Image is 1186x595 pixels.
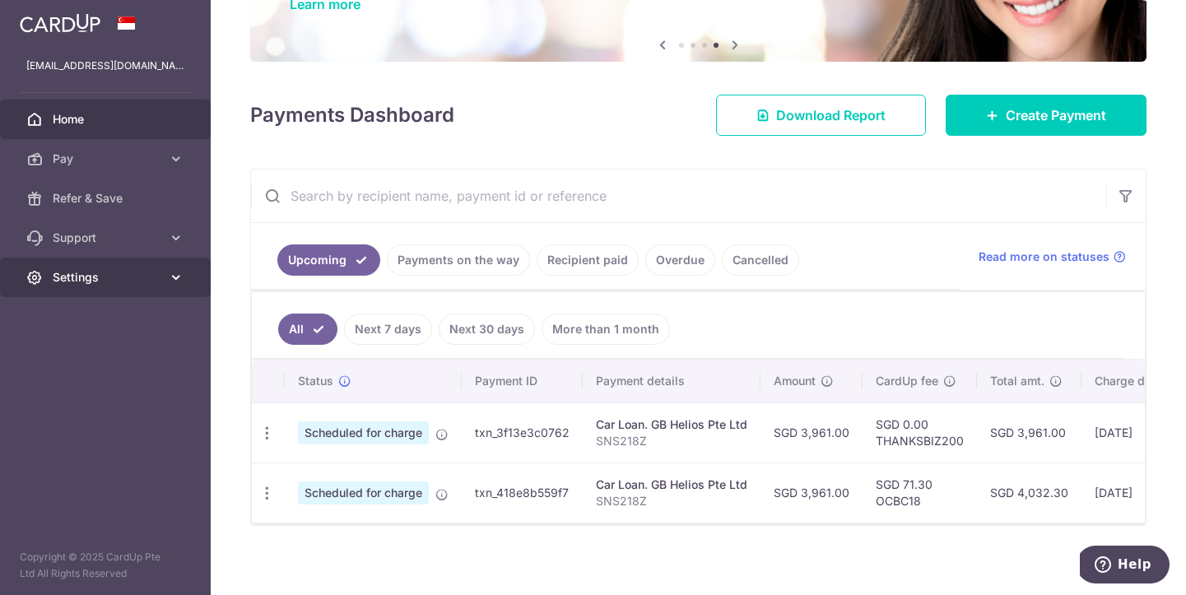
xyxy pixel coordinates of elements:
a: All [278,314,337,345]
a: Download Report [716,95,926,136]
span: Home [53,111,161,128]
td: SGD 0.00 THANKSBIZ200 [863,402,977,463]
div: Car Loan. GB Helios Pte Ltd [596,476,747,493]
p: SNS218Z [596,433,747,449]
a: Next 7 days [344,314,432,345]
span: Pay [53,151,161,167]
a: Read more on statuses [979,249,1126,265]
a: Create Payment [946,95,1146,136]
span: Scheduled for charge [298,481,429,504]
a: Cancelled [722,244,799,276]
div: Car Loan. GB Helios Pte Ltd [596,416,747,433]
span: Amount [774,373,816,389]
img: CardUp [20,13,100,33]
p: SNS218Z [596,493,747,509]
a: Overdue [645,244,715,276]
h4: Payments Dashboard [250,100,454,130]
a: Upcoming [277,244,380,276]
p: [EMAIL_ADDRESS][DOMAIN_NAME] [26,58,184,74]
span: Status [298,373,333,389]
th: Payment details [583,360,760,402]
td: txn_418e8b559f7 [462,463,583,523]
span: CardUp fee [876,373,938,389]
a: More than 1 month [542,314,670,345]
td: SGD 3,961.00 [977,402,1081,463]
span: Download Report [776,105,886,125]
span: Total amt. [990,373,1044,389]
span: Scheduled for charge [298,421,429,444]
span: Charge date [1095,373,1162,389]
span: Settings [53,269,161,286]
td: SGD 3,961.00 [760,463,863,523]
span: Support [53,230,161,246]
td: txn_3f13e3c0762 [462,402,583,463]
span: Refer & Save [53,190,161,207]
td: SGD 71.30 OCBC18 [863,463,977,523]
span: Create Payment [1006,105,1106,125]
span: Read more on statuses [979,249,1109,265]
a: Next 30 days [439,314,535,345]
td: SGD 4,032.30 [977,463,1081,523]
td: SGD 3,961.00 [760,402,863,463]
a: Recipient paid [537,244,639,276]
th: Payment ID [462,360,583,402]
input: Search by recipient name, payment id or reference [251,170,1106,222]
a: Payments on the way [387,244,530,276]
iframe: Opens a widget where you can find more information [1080,546,1170,587]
